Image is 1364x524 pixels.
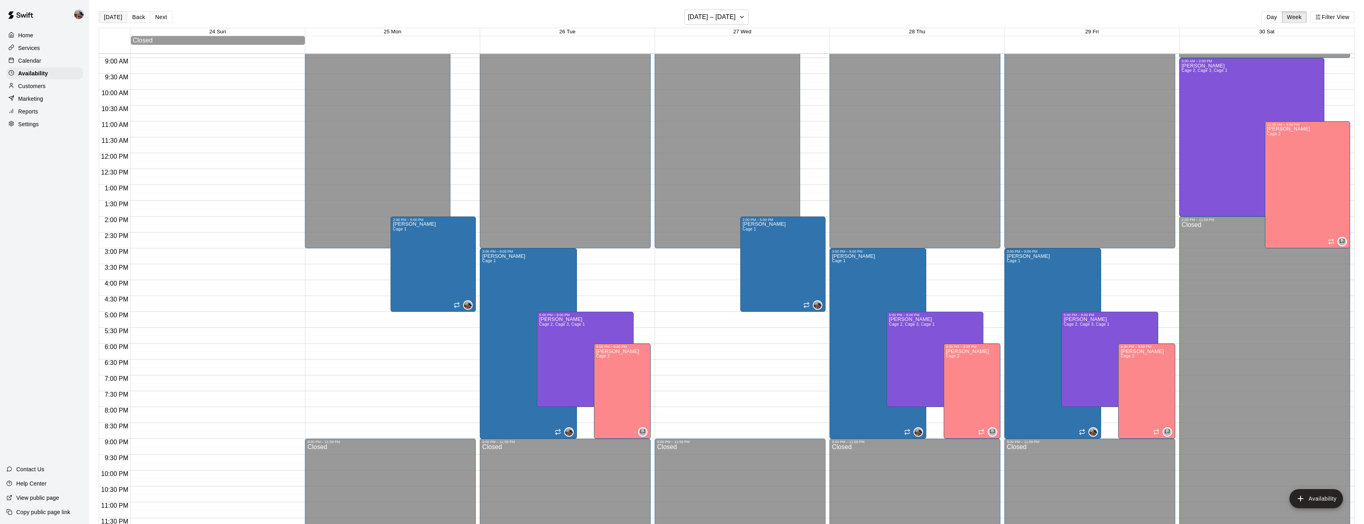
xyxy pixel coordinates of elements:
[1328,238,1334,245] span: Recurring availability
[1079,429,1085,435] span: Recurring availability
[1265,121,1350,248] div: 11:00 AM – 3:00 PM: Available
[99,169,130,176] span: 12:30 PM
[1182,68,1227,73] span: Cage 2, Cage 3, Cage 1
[393,227,406,231] span: Cage 1
[1261,11,1282,23] button: Day
[1064,322,1109,326] span: Cage 2, Cage 3, Cage 1
[596,354,610,358] span: Cage 2
[6,29,83,41] a: Home
[103,264,130,271] span: 3:30 PM
[1121,345,1173,349] div: 6:00 PM – 9:00 PM
[18,95,43,103] p: Marketing
[539,322,585,326] span: Cage 2, Cage 3, Cage 1
[559,29,576,35] button: 26 Tue
[209,29,226,35] button: 24 Sun
[1179,58,1324,217] div: 9:00 AM – 2:00 PM: Available
[103,439,130,445] span: 9:00 PM
[6,80,83,92] a: Customers
[18,69,48,77] p: Availability
[733,29,751,35] button: 27 Wed
[103,201,130,207] span: 1:30 PM
[6,55,83,67] a: Calendar
[1088,427,1098,437] div: Blaine Johnson
[978,429,985,435] span: Recurring availability
[16,465,44,473] p: Contact Us
[638,427,648,437] div: Larry Johnson
[594,344,651,439] div: 6:00 PM – 9:00 PM: Available
[814,301,822,309] img: Blaine Johnson
[909,29,925,35] button: 28 Thu
[887,312,983,407] div: 5:00 PM – 8:00 PM: Available
[99,153,130,160] span: 12:00 PM
[391,217,476,312] div: 2:00 PM – 5:00 PM: Available
[832,250,924,253] div: 3:00 PM – 9:00 PM
[6,42,83,54] a: Services
[6,93,83,105] a: Marketing
[1163,427,1172,437] div: Larry Johnson
[103,185,130,192] span: 1:00 PM
[1267,123,1348,127] div: 11:00 AM – 3:00 PM
[813,300,822,310] div: Blaine Johnson
[6,106,83,117] a: Reports
[889,322,935,326] span: Cage 2, Cage 3, Cage 1
[539,313,631,317] div: 5:00 PM – 8:00 PM
[103,248,130,255] span: 3:00 PM
[100,90,130,96] span: 10:00 AM
[803,302,810,308] span: Recurring availability
[99,470,130,477] span: 10:00 PM
[103,74,130,81] span: 9:30 AM
[988,427,997,437] div: Larry Johnson
[99,486,130,493] span: 10:30 PM
[944,344,1001,439] div: 6:00 PM – 9:00 PM: Available
[482,440,648,444] div: 9:00 PM – 11:59 PM
[684,10,749,25] button: [DATE] – [DATE]
[103,280,130,287] span: 4:00 PM
[103,455,130,461] span: 9:30 PM
[99,11,127,23] button: [DATE]
[1165,428,1170,436] span: LJ
[384,29,401,35] span: 25 Mon
[103,312,130,319] span: 5:00 PM
[18,44,40,52] p: Services
[1007,259,1020,263] span: Cage 1
[1339,238,1345,246] span: LJ
[73,6,89,22] div: Blaine Johnson
[1153,429,1159,435] span: Recurring availability
[904,429,910,435] span: Recurring availability
[990,428,995,436] span: LJ
[393,218,473,222] div: 2:00 PM – 5:00 PM
[1007,250,1099,253] div: 3:00 PM – 9:00 PM
[18,82,46,90] p: Customers
[1089,428,1097,436] img: Blaine Johnson
[18,107,38,115] p: Reports
[463,300,473,310] div: Blaine Johnson
[103,296,130,303] span: 4:30 PM
[1061,312,1158,407] div: 5:00 PM – 8:00 PM: Available
[743,218,823,222] div: 2:00 PM – 5:00 PM
[99,502,130,509] span: 11:00 PM
[18,31,33,39] p: Home
[6,118,83,130] a: Settings
[103,423,130,430] span: 8:30 PM
[1182,218,1348,222] div: 2:00 PM – 11:59 PM
[830,248,926,439] div: 3:00 PM – 9:00 PM: Available
[482,259,496,263] span: Cage 1
[640,428,646,436] span: LJ
[18,57,41,65] p: Calendar
[1337,237,1347,246] div: Larry Johnson
[537,312,634,407] div: 5:00 PM – 8:00 PM: Available
[1064,313,1156,317] div: 5:00 PM – 8:00 PM
[100,137,130,144] span: 11:30 AM
[18,120,39,128] p: Settings
[946,354,960,358] span: Cage 2
[1259,29,1275,35] button: 30 Sat
[150,11,172,23] button: Next
[100,106,130,112] span: 10:30 AM
[6,67,83,79] div: Availability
